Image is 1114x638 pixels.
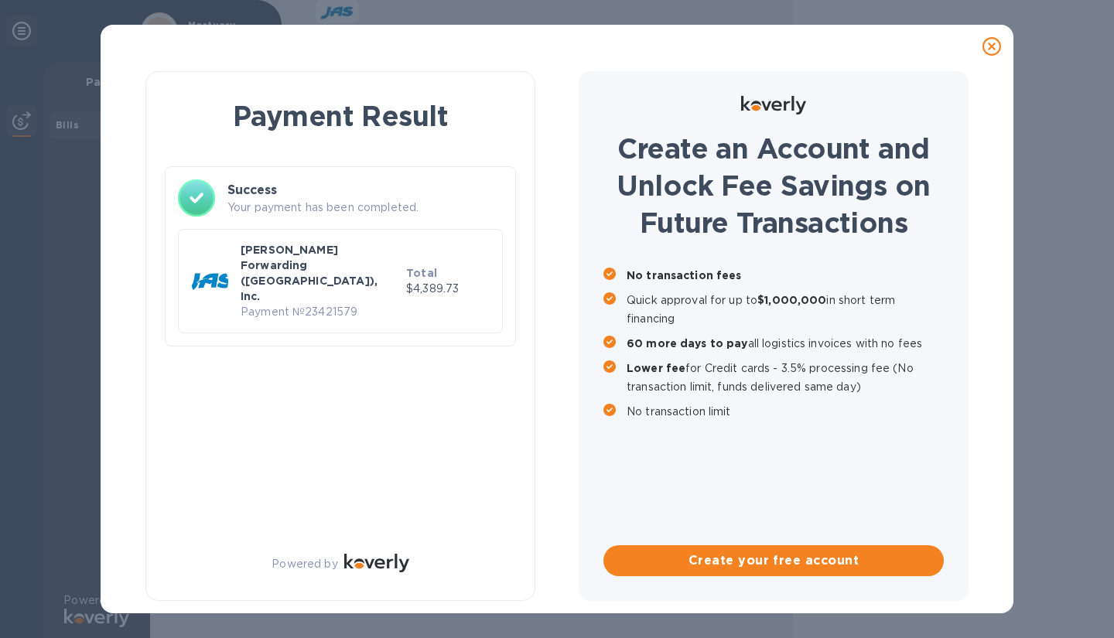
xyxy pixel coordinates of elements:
[603,130,944,241] h1: Create an Account and Unlock Fee Savings on Future Transactions
[227,181,503,200] h3: Success
[627,337,748,350] b: 60 more days to pay
[227,200,503,216] p: Your payment has been completed.
[627,334,944,353] p: all logistics invoices with no fees
[171,97,510,135] h1: Payment Result
[757,294,826,306] b: $1,000,000
[627,362,685,374] b: Lower fee
[627,359,944,396] p: for Credit cards - 3.5% processing fee (No transaction limit, funds delivered same day)
[406,281,490,297] p: $4,389.73
[272,556,337,572] p: Powered by
[603,545,944,576] button: Create your free account
[616,551,931,570] span: Create your free account
[627,402,944,421] p: No transaction limit
[344,554,409,572] img: Logo
[241,242,400,304] p: [PERSON_NAME] Forwarding ([GEOGRAPHIC_DATA]), Inc.
[406,267,437,279] b: Total
[627,291,944,328] p: Quick approval for up to in short term financing
[627,269,742,281] b: No transaction fees
[741,96,806,114] img: Logo
[241,304,400,320] p: Payment № 23421579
